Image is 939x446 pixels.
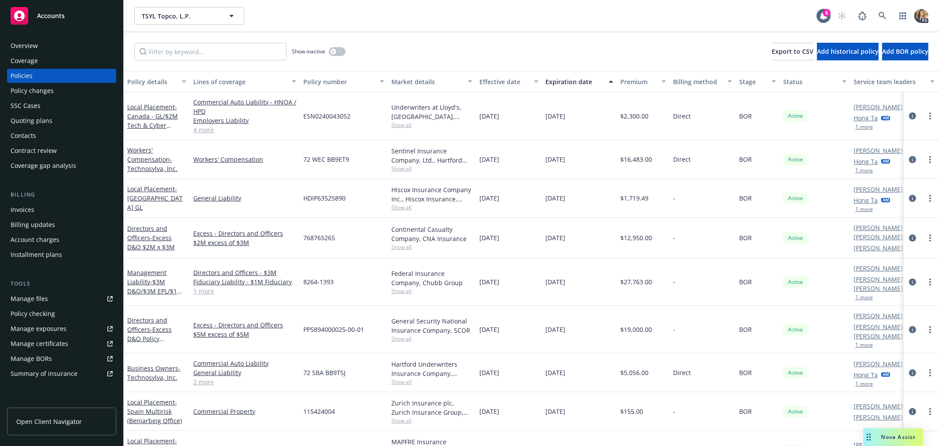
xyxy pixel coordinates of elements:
span: BOR [739,155,752,164]
span: BOR [739,325,752,334]
span: [DATE] [545,277,565,286]
span: 768765265 [303,233,335,242]
button: Nova Assist [863,428,923,446]
a: Hong Ta [854,196,878,205]
div: Continental Casualty Company, CNA Insurance [391,225,472,243]
a: Excess - Directors and Officers $2M excess of $3M [193,229,296,247]
span: [DATE] [545,111,565,121]
a: circleInformation [907,154,918,165]
div: Status [783,77,837,86]
span: $2,300.00 [620,111,648,121]
span: [DATE] [479,155,499,164]
span: PP5894000025-00-01 [303,325,364,334]
span: Direct [673,155,691,164]
a: [PERSON_NAME] [854,359,903,368]
a: circleInformation [907,368,918,378]
a: more [925,368,935,378]
div: Service team leaders [854,77,925,86]
span: Active [787,156,804,164]
div: Policy number [303,77,375,86]
a: Business Owners [127,364,180,382]
div: Stage [739,77,766,86]
a: [PERSON_NAME] [PERSON_NAME] [854,275,922,293]
div: Manage certificates [11,337,68,351]
a: more [925,111,935,121]
div: Sentinel Insurance Company, Ltd., Hartford Insurance Group [391,146,472,165]
a: Switch app [894,7,912,25]
span: [DATE] [479,277,499,286]
div: Overview [11,39,38,53]
a: Overview [7,39,116,53]
a: more [925,233,935,243]
span: - [673,277,675,286]
a: [PERSON_NAME] [854,311,903,320]
span: $155.00 [620,407,643,416]
a: Account charges [7,233,116,247]
span: Active [787,278,804,286]
span: [DATE] [545,368,565,377]
span: Nova Assist [881,433,916,441]
a: Contacts [7,129,116,143]
button: 1 more [855,342,873,348]
span: Show inactive [292,48,325,55]
button: Policy details [124,71,190,92]
button: TSYL Topco, L.P. [134,7,244,25]
a: [PERSON_NAME] [854,146,903,155]
span: Show all [391,165,472,172]
div: Manage files [11,292,48,306]
div: Contract review [11,144,57,158]
span: Show all [391,243,472,251]
span: ESN0240043052 [303,111,350,121]
span: [DATE] [479,368,499,377]
span: [DATE] [479,325,499,334]
button: 1 more [855,295,873,300]
span: BOR [739,407,752,416]
a: Fiduciary Liability - $1M Fiduciary [193,277,296,286]
div: Drag to move [863,428,874,446]
span: Accounts [37,12,65,19]
div: Policy changes [11,84,54,98]
a: 1 more [193,286,296,296]
span: [DATE] [545,325,565,334]
button: 1 more [855,168,873,173]
a: Manage exposures [7,322,116,336]
span: - Canada - GL/$2M Tech & Cyber (Heartland Software Solutions, Inc.) [127,103,186,148]
div: Quoting plans [11,114,52,128]
a: Contract review [7,144,116,158]
span: Show all [391,204,472,211]
a: Start snowing [833,7,851,25]
span: [DATE] [545,233,565,242]
span: Show all [391,417,472,424]
a: Excess - Directors and Officers $5M excess of $5M [193,320,296,339]
span: - [673,233,675,242]
a: Local Placement [127,398,182,425]
span: HDIP63525890 [303,193,346,203]
div: Contacts [11,129,36,143]
a: Workers' Compensation [127,146,177,173]
span: BOR [739,233,752,242]
button: Export to CSV [772,43,814,60]
a: Search [874,7,891,25]
span: BOR [739,111,752,121]
div: 6 [823,9,831,17]
a: [PERSON_NAME] [854,102,903,111]
img: photo [914,9,928,23]
a: circleInformation [907,406,918,417]
a: [PERSON_NAME] [854,264,903,273]
span: $12,950.00 [620,233,652,242]
a: [PERSON_NAME] [PERSON_NAME] [854,223,922,242]
div: Lines of coverage [193,77,287,86]
a: [PERSON_NAME] [PERSON_NAME] [854,322,922,341]
div: Tools [7,279,116,288]
span: $16,483.00 [620,155,652,164]
a: Report a Bug [854,7,871,25]
button: Add historical policy [817,43,879,60]
div: General Security National Insurance Company, SCOR [391,316,472,335]
a: Manage BORs [7,352,116,366]
a: 4 more [193,125,296,134]
a: Policy checking [7,307,116,321]
span: 72 SBA BB9TSJ [303,368,346,377]
a: 2 more [193,377,296,387]
div: Billing method [673,77,722,86]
